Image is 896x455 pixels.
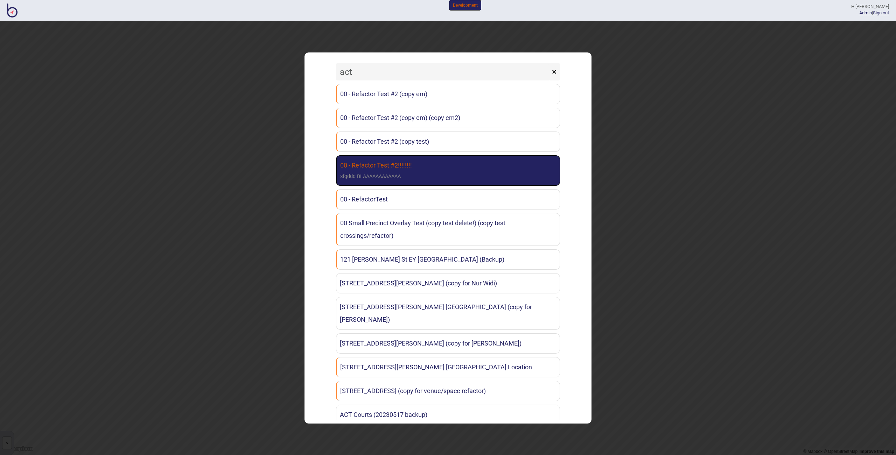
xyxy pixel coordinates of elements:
a: 121 [PERSON_NAME] St EY [GEOGRAPHIC_DATA] (Backup) [336,249,560,270]
span: | [859,10,873,15]
a: [STREET_ADDRESS][PERSON_NAME] (copy for [PERSON_NAME]) [336,333,560,354]
a: 00 - RefactorTest [336,189,560,209]
img: BindiMaps CMS [7,3,17,17]
a: [STREET_ADDRESS][PERSON_NAME] [GEOGRAPHIC_DATA] Location [336,357,560,377]
a: [STREET_ADDRESS][PERSON_NAME] (copy for Nur Widi) [336,273,560,293]
button: × [548,63,560,80]
button: Sign out [873,10,889,15]
a: [STREET_ADDRESS][PERSON_NAME] [GEOGRAPHIC_DATA] (copy for [PERSON_NAME]) [336,297,560,330]
a: 00 Small Precinct Overlay Test (copy test delete!) (copy test crossings/refactor) [336,213,560,246]
a: 00 - Refactor Test #2 (copy em) [336,84,560,104]
a: Admin [859,10,872,15]
input: Search locations by tag + name [336,63,550,80]
div: sfgddd BLAAAAAAAAAAAA [340,172,401,182]
a: 00 - Refactor Test #2 (copy test) [336,131,560,152]
a: 00 - Refactor Test #2!!!!!!!!sfgddd BLAAAAAAAAAAAA [336,155,560,186]
a: 00 - Refactor Test #2 (copy em) (copy em2) [336,108,560,128]
a: ACT Courts (20230517 backup) [336,405,560,425]
a: [STREET_ADDRESS] (copy for venue/space refactor) [336,381,560,401]
div: Hi [PERSON_NAME] [851,3,889,10]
